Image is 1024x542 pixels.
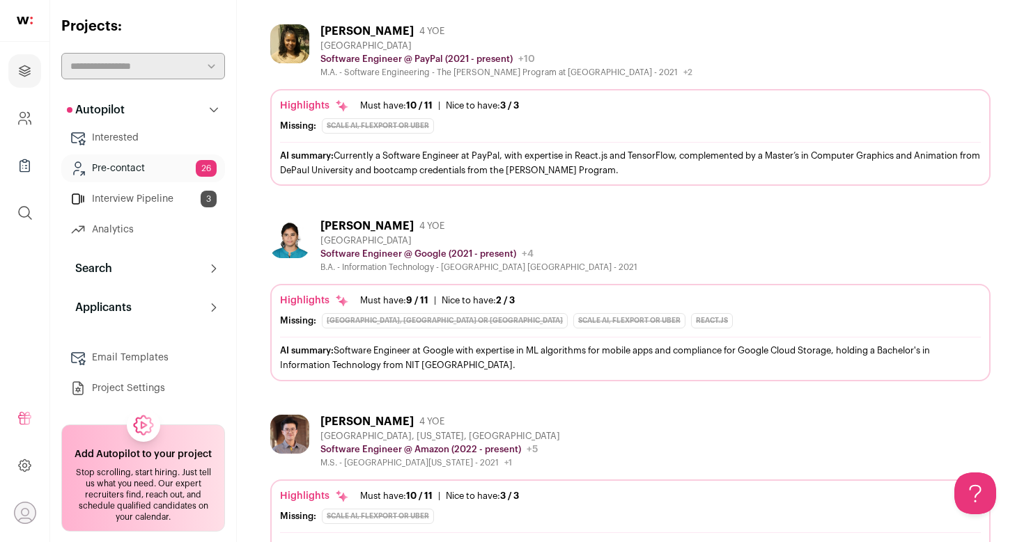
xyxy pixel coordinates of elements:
[446,100,519,111] div: Nice to have:
[446,491,519,502] div: Nice to have:
[320,262,637,273] div: B.A. - Information Technology - [GEOGRAPHIC_DATA] [GEOGRAPHIC_DATA] - 2021
[67,260,112,277] p: Search
[406,296,428,305] span: 9 / 11
[61,374,225,402] a: Project Settings
[270,219,309,258] img: 1f7a65479bf21b8145d81e2b5ec9c116a3321cc3efacca042aaa0567c34a482d.jpg
[61,294,225,321] button: Applicants
[500,101,519,110] span: 3 / 3
[280,343,981,372] div: Software Engineer at Google with expertise in ML algorithms for mobile apps and compliance for Go...
[61,424,225,532] a: Add Autopilot to your project Stop scrolling, start hiring. Just tell us what you need. Our exper...
[504,459,512,467] span: +1
[280,294,349,308] div: Highlights
[201,191,217,207] span: 3
[280,346,334,355] span: AI summary:
[70,467,216,523] div: Stop scrolling, start hiring. Just tell us what you need. Our expert recruiters find, reach out, ...
[270,219,991,381] a: [PERSON_NAME] 4 YOE [GEOGRAPHIC_DATA] Software Engineer @ Google (2021 - present) +4 B.A. - Infor...
[527,445,538,454] span: +5
[500,491,519,500] span: 3 / 3
[360,491,519,502] ul: |
[322,118,434,134] div: Scale AI, Flexport or Uber
[320,235,637,246] div: [GEOGRAPHIC_DATA]
[270,415,309,454] img: c8ad3ba4bf0e02cb2abfa1bd762f58fadaf1783a18940eeeb3944a17c8535fa9.jpg
[280,315,316,326] div: Missing:
[522,249,534,259] span: +4
[320,431,560,442] div: [GEOGRAPHIC_DATA], [US_STATE], [GEOGRAPHIC_DATA]
[419,26,444,37] span: 4 YOE
[61,255,225,282] button: Search
[320,415,414,429] div: [PERSON_NAME]
[280,489,349,503] div: Highlights
[360,100,519,111] ul: |
[8,54,41,88] a: Projects
[61,216,225,244] a: Analytics
[360,295,515,306] ul: |
[683,68,692,77] span: +2
[360,491,433,502] div: Must have:
[280,120,316,131] div: Missing:
[17,17,33,24] img: wellfound-shorthand-0d5821cbd27db2630d0214b213865d53afaa358527fdda9d0ea32b1df1b89c2c.svg
[75,447,212,461] h2: Add Autopilot to your project
[322,313,568,328] div: [GEOGRAPHIC_DATA], [GEOGRAPHIC_DATA] or [GEOGRAPHIC_DATA]
[61,17,225,36] h2: Projects:
[496,296,515,305] span: 2 / 3
[61,124,225,152] a: Interested
[14,502,36,524] button: Open dropdown
[406,491,433,500] span: 10 / 11
[322,509,434,524] div: Scale AI, Flexport or Uber
[67,299,132,316] p: Applicants
[320,24,414,38] div: [PERSON_NAME]
[320,444,521,455] p: Software Engineer @ Amazon (2022 - present)
[360,295,428,306] div: Must have:
[518,54,535,64] span: +10
[442,295,515,306] div: Nice to have:
[360,100,433,111] div: Must have:
[61,154,225,182] a: Pre-contact26
[419,416,444,427] span: 4 YOE
[270,24,309,63] img: 773c84b6762283613c17e47ec82a547372eb18497744023d3f1fabb1fc1d62bc.jpg
[320,219,414,233] div: [PERSON_NAME]
[61,344,225,372] a: Email Templates
[419,221,444,232] span: 4 YOE
[320,457,560,468] div: M.S. - [GEOGRAPHIC_DATA][US_STATE] - 2021
[406,101,433,110] span: 10 / 11
[573,313,685,328] div: Scale AI, Flexport or Uber
[280,151,334,160] span: AI summary:
[320,40,692,51] div: [GEOGRAPHIC_DATA]
[320,248,516,260] p: Software Engineer @ Google (2021 - present)
[196,160,217,177] span: 26
[280,99,349,113] div: Highlights
[270,24,991,186] a: [PERSON_NAME] 4 YOE [GEOGRAPHIC_DATA] Software Engineer @ PayPal (2021 - present) +10 M.A. - Soft...
[67,102,125,118] p: Autopilot
[320,54,513,65] p: Software Engineer @ PayPal (2021 - present)
[8,149,41,182] a: Company Lists
[691,313,733,328] div: React.js
[280,148,981,177] div: Currently a Software Engineer at PayPal, with expertise in React.js and TensorFlow, complemented ...
[61,185,225,213] a: Interview Pipeline3
[61,96,225,124] button: Autopilot
[320,67,692,78] div: M.A. - Software Engineering - The [PERSON_NAME] Program at [GEOGRAPHIC_DATA] - 2021
[280,511,316,522] div: Missing:
[8,102,41,135] a: Company and ATS Settings
[954,472,996,514] iframe: Help Scout Beacon - Open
